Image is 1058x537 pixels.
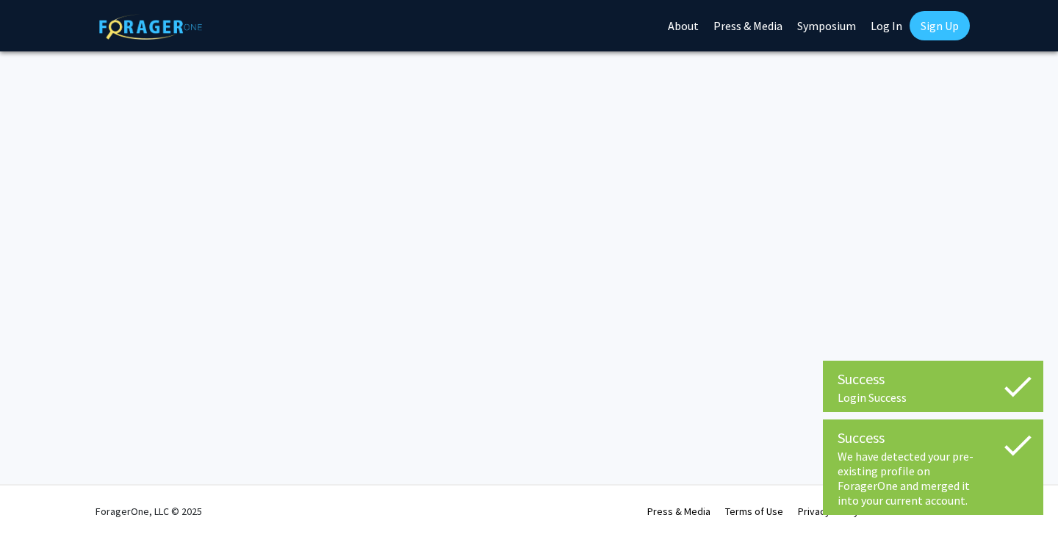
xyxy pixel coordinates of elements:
div: Login Success [838,390,1029,405]
a: Press & Media [647,505,710,518]
a: Privacy Policy [798,505,859,518]
div: Success [838,368,1029,390]
div: We have detected your pre-existing profile on ForagerOne and merged it into your current account. [838,449,1029,508]
div: Success [838,427,1029,449]
img: ForagerOne Logo [99,14,202,40]
div: ForagerOne, LLC © 2025 [96,486,202,537]
a: Terms of Use [725,505,783,518]
a: Sign Up [910,11,970,40]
